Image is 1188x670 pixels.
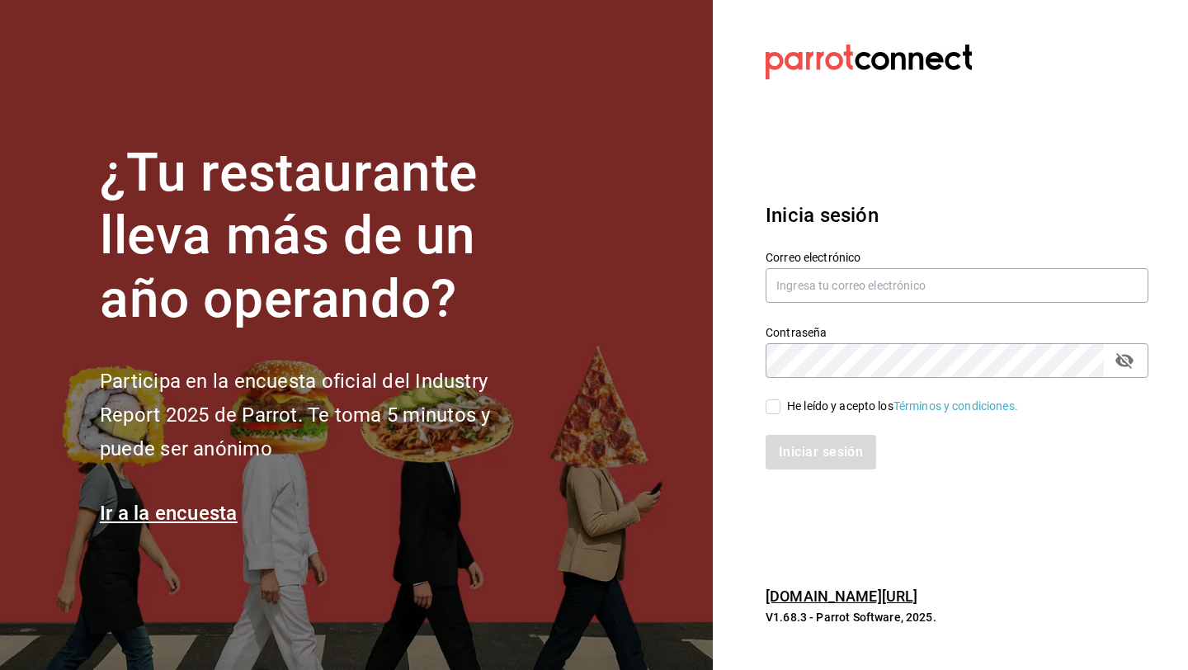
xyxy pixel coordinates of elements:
[1110,347,1138,375] button: passwordField
[766,587,917,605] a: [DOMAIN_NAME][URL]
[766,609,1148,625] p: V1.68.3 - Parrot Software, 2025.
[100,502,238,525] a: Ir a la encuesta
[766,201,1148,230] h3: Inicia sesión
[100,142,545,332] h1: ¿Tu restaurante lleva más de un año operando?
[766,326,1148,337] label: Contraseña
[787,398,1018,415] div: He leído y acepto los
[766,268,1148,303] input: Ingresa tu correo electrónico
[893,399,1018,413] a: Términos y condiciones.
[100,365,545,465] h2: Participa en la encuesta oficial del Industry Report 2025 de Parrot. Te toma 5 minutos y puede se...
[766,251,1148,262] label: Correo electrónico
